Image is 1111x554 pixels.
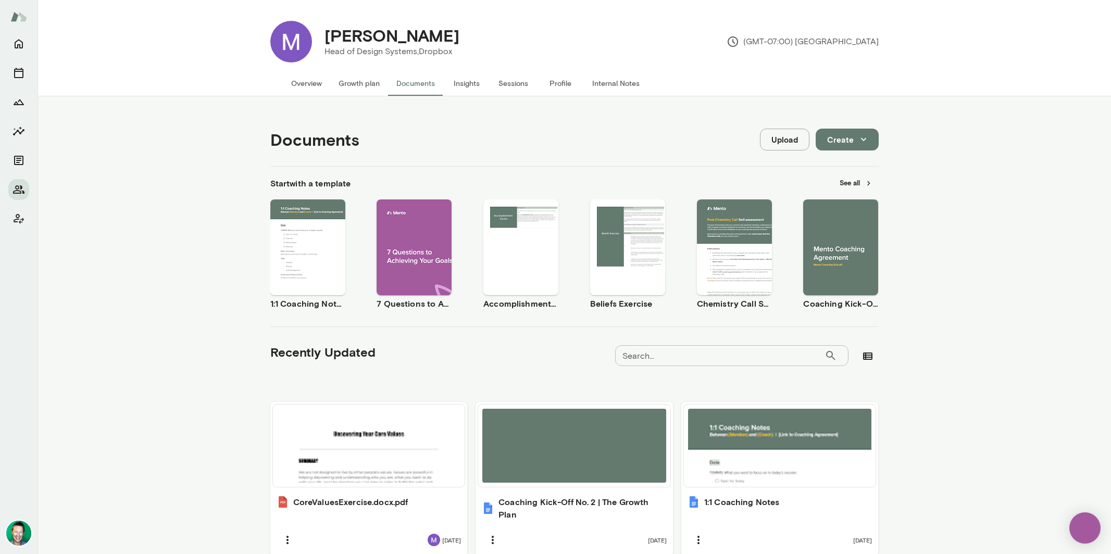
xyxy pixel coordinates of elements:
[277,496,289,508] img: CoreValuesExercise.docx.pdf
[8,179,29,200] button: Members
[584,71,648,96] button: Internal Notes
[853,536,872,544] span: [DATE]
[482,502,494,514] img: Coaching Kick-Off No. 2 | The Growth Plan
[8,62,29,83] button: Sessions
[442,536,461,544] span: [DATE]
[443,71,490,96] button: Insights
[10,7,27,27] img: Mento
[330,71,388,96] button: Growth plan
[270,297,345,310] h6: 1:1 Coaching Notes
[833,175,879,191] button: See all
[6,521,31,546] img: Brian Lawrence
[498,496,667,521] h6: Coaching Kick-Off No. 2 | The Growth Plan
[483,297,558,310] h6: Accomplishment Tracker
[270,21,312,62] img: Mark Shuster
[293,496,408,508] h6: CoreValuesExercise.docx.pdf
[388,71,443,96] button: Documents
[8,121,29,142] button: Insights
[270,344,376,360] h5: Recently Updated
[324,45,459,58] p: Head of Design Systems, Dropbox
[270,177,351,190] h6: Start with a template
[377,297,452,310] h6: 7 Questions to Achieving Your Goals
[816,129,879,150] button: Create
[8,208,29,229] button: Client app
[590,297,665,310] h6: Beliefs Exercise
[760,129,809,150] button: Upload
[283,71,330,96] button: Overview
[697,297,772,310] h6: Chemistry Call Self-Assessment [Coaches only]
[688,496,700,508] img: 1:1 Coaching Notes
[704,496,780,508] h6: 1:1 Coaching Notes
[537,71,584,96] button: Profile
[8,150,29,171] button: Documents
[648,536,667,544] span: [DATE]
[490,71,537,96] button: Sessions
[727,35,879,48] p: (GMT-07:00) [GEOGRAPHIC_DATA]
[8,92,29,112] button: Growth Plan
[803,297,878,310] h6: Coaching Kick-Off | Coaching Agreement
[324,26,459,45] h4: [PERSON_NAME]
[8,33,29,54] button: Home
[270,130,359,149] h4: Documents
[428,534,440,546] img: Mark Shuster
